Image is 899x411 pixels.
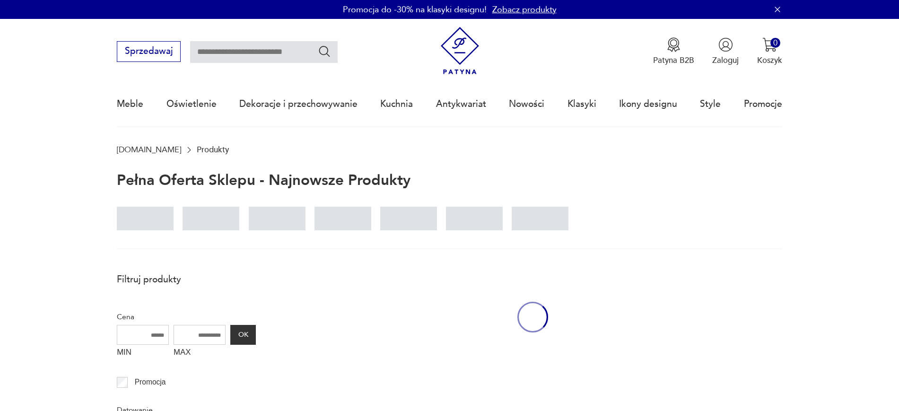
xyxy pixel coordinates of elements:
[239,82,358,126] a: Dekoracje i przechowywanie
[666,37,681,52] img: Ikona medalu
[712,37,739,66] button: Zaloguj
[436,27,484,75] img: Patyna - sklep z meblami i dekoracjami vintage
[117,273,256,286] p: Filtruj produkty
[653,37,694,66] button: Patyna B2B
[762,37,777,52] img: Ikona koszyka
[757,37,782,66] button: 0Koszyk
[517,268,548,367] div: oval-loading
[567,82,596,126] a: Klasyki
[174,345,226,363] label: MAX
[718,37,733,52] img: Ikonka użytkownika
[653,55,694,66] p: Patyna B2B
[117,145,181,154] a: [DOMAIN_NAME]
[380,82,413,126] a: Kuchnia
[117,82,143,126] a: Meble
[492,4,557,16] a: Zobacz produkty
[744,82,782,126] a: Promocje
[619,82,677,126] a: Ikony designu
[770,38,780,48] div: 0
[197,145,229,154] p: Produkty
[318,44,332,58] button: Szukaj
[700,82,721,126] a: Style
[117,345,169,363] label: MIN
[117,48,181,56] a: Sprzedawaj
[135,376,166,388] p: Promocja
[509,82,544,126] a: Nowości
[166,82,217,126] a: Oświetlenie
[436,82,486,126] a: Antykwariat
[117,311,256,323] p: Cena
[230,325,256,345] button: OK
[712,55,739,66] p: Zaloguj
[343,4,487,16] p: Promocja do -30% na klasyki designu!
[117,173,410,189] h1: Pełna oferta sklepu - najnowsze produkty
[757,55,782,66] p: Koszyk
[117,41,181,62] button: Sprzedawaj
[653,37,694,66] a: Ikona medaluPatyna B2B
